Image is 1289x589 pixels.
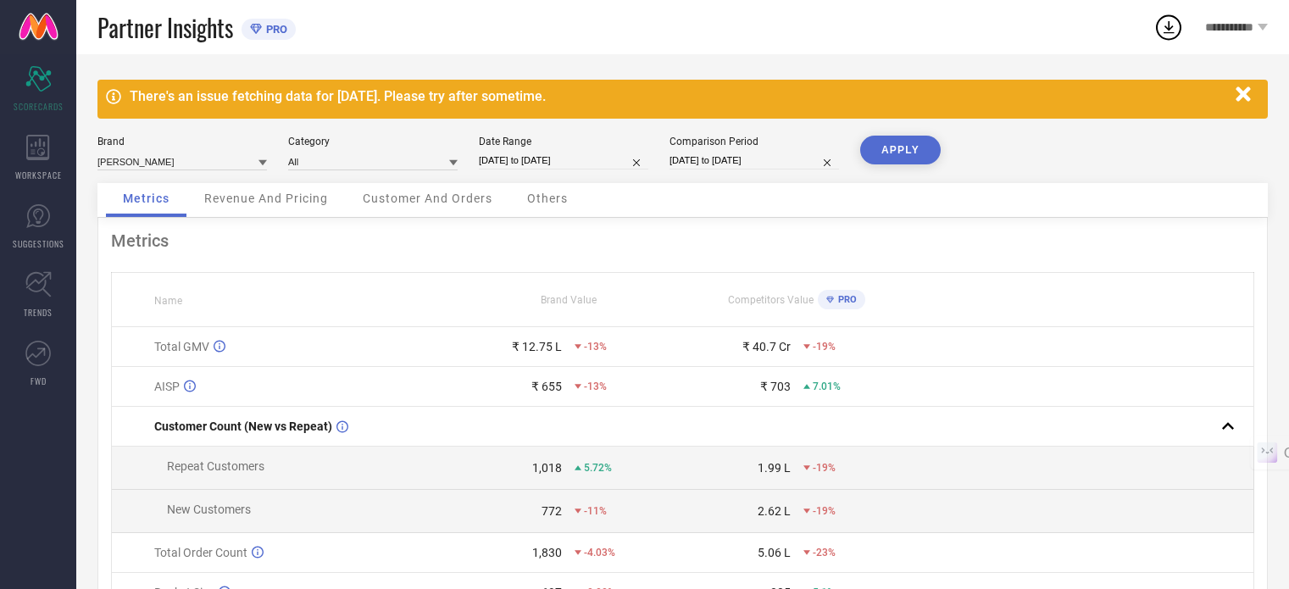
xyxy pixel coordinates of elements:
[479,136,648,147] div: Date Range
[584,341,607,353] span: -13%
[363,192,492,205] span: Customer And Orders
[532,461,562,475] div: 1,018
[15,169,62,181] span: WORKSPACE
[758,461,791,475] div: 1.99 L
[130,88,1227,104] div: There's an issue fetching data for [DATE]. Please try after sometime.
[758,546,791,559] div: 5.06 L
[584,547,615,558] span: -4.03%
[288,136,458,147] div: Category
[670,136,839,147] div: Comparison Period
[154,546,247,559] span: Total Order Count
[479,152,648,169] input: Select date range
[154,295,182,307] span: Name
[813,341,836,353] span: -19%
[813,547,836,558] span: -23%
[512,340,562,353] div: ₹ 12.75 L
[742,340,791,353] div: ₹ 40.7 Cr
[542,504,562,518] div: 772
[154,420,332,433] span: Customer Count (New vs Repeat)
[167,503,251,516] span: New Customers
[204,192,328,205] span: Revenue And Pricing
[532,546,562,559] div: 1,830
[24,306,53,319] span: TRENDS
[813,505,836,517] span: -19%
[860,136,941,164] button: APPLY
[584,381,607,392] span: -13%
[31,375,47,387] span: FWD
[262,23,287,36] span: PRO
[670,152,839,169] input: Select comparison period
[728,294,814,306] span: Competitors Value
[97,136,267,147] div: Brand
[14,100,64,113] span: SCORECARDS
[123,192,169,205] span: Metrics
[758,504,791,518] div: 2.62 L
[813,381,841,392] span: 7.01%
[813,462,836,474] span: -19%
[584,462,612,474] span: 5.72%
[13,237,64,250] span: SUGGESTIONS
[167,459,264,473] span: Repeat Customers
[541,294,597,306] span: Brand Value
[584,505,607,517] span: -11%
[527,192,568,205] span: Others
[97,10,233,45] span: Partner Insights
[531,380,562,393] div: ₹ 655
[154,380,180,393] span: AISP
[834,294,857,305] span: PRO
[111,231,1254,251] div: Metrics
[154,340,209,353] span: Total GMV
[760,380,791,393] div: ₹ 703
[1153,12,1184,42] div: Open download list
